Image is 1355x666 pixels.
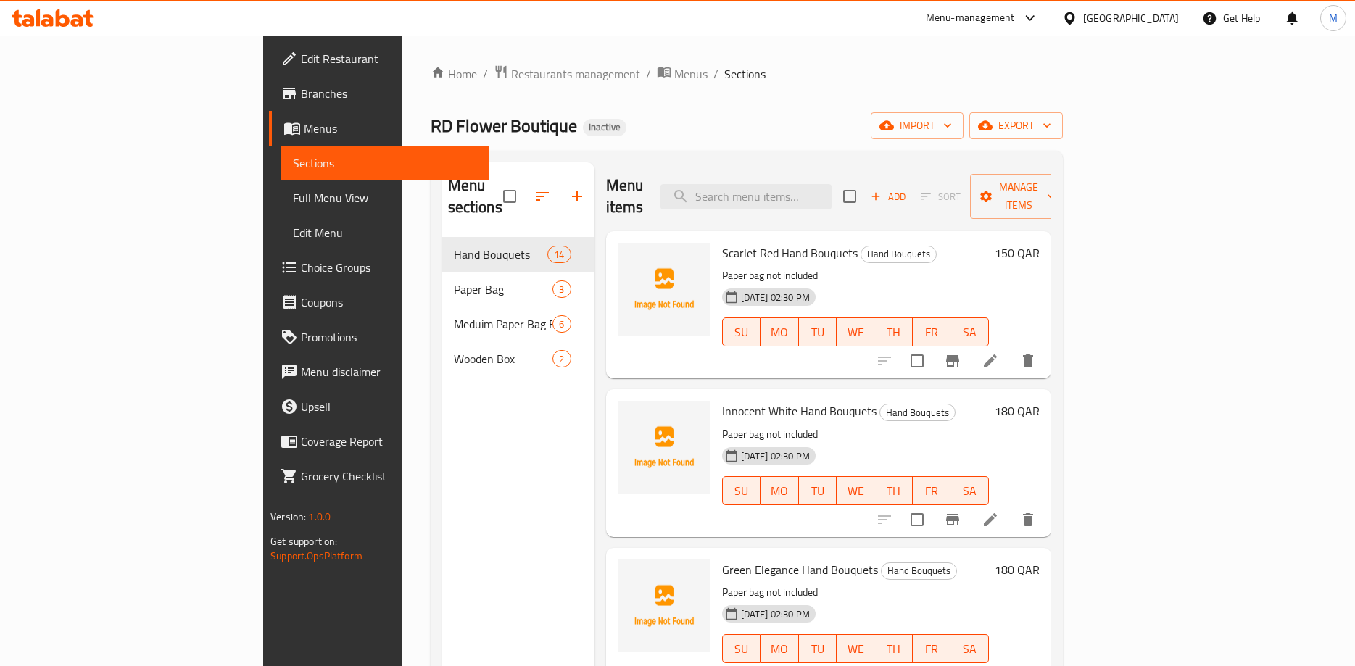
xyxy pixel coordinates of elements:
span: 14 [548,248,570,262]
span: Scarlet Red Hand Bouquets [722,242,858,264]
span: MO [766,480,792,501]
span: Hand Bouquets [880,404,955,421]
span: Select section [834,181,865,212]
span: Sections [293,154,478,172]
span: [DATE] 02:30 PM [735,291,816,304]
span: TU [805,322,831,343]
button: FR [913,634,950,663]
span: Restaurants management [511,65,640,83]
a: Sections [281,146,489,180]
span: [DATE] 02:30 PM [735,449,816,463]
span: 2 [553,352,570,366]
span: Full Menu View [293,189,478,207]
a: Edit menu item [982,352,999,370]
img: Innocent White Hand Bouquets [618,401,710,494]
span: MO [766,322,792,343]
div: Hand Bouquets [454,246,548,263]
span: export [981,117,1051,135]
span: Menus [304,120,478,137]
a: Coupons [269,285,489,320]
li: / [713,65,718,83]
button: delete [1011,344,1045,378]
span: Manage items [982,178,1056,215]
span: Sort sections [525,179,560,214]
div: Menu-management [926,9,1015,27]
li: / [646,65,651,83]
nav: Menu sections [442,231,594,382]
button: TU [799,634,837,663]
span: SU [729,638,755,659]
div: [GEOGRAPHIC_DATA] [1083,10,1179,26]
span: RD Flower Boutique [431,109,577,142]
button: TU [799,317,837,346]
a: Edit Restaurant [269,41,489,76]
div: Wooden Box2 [442,341,594,376]
button: SA [950,317,988,346]
button: SA [950,634,988,663]
span: Branches [301,85,478,102]
span: SU [729,322,755,343]
button: import [871,112,964,139]
p: Paper bag not included [722,583,989,602]
span: Add item [865,186,911,208]
a: Full Menu View [281,180,489,215]
span: Edit Menu [293,224,478,241]
button: TH [874,317,912,346]
span: Add [869,188,908,205]
span: Innocent White Hand Bouquets [722,400,877,422]
button: Add section [560,179,594,214]
a: Branches [269,76,489,111]
span: Select to update [902,346,932,376]
div: Wooden Box [454,350,553,367]
button: MO [761,634,798,663]
div: Meduim Paper Bag Bouquet6 [442,307,594,341]
span: WE [842,322,869,343]
span: Meduim Paper Bag Bouquet [454,315,553,333]
span: 3 [553,283,570,296]
a: Menu disclaimer [269,354,489,389]
img: Green Elegance Hand Bouquets [618,559,710,652]
a: Upsell [269,389,489,424]
button: Branch-specific-item [935,502,970,537]
p: Paper bag not included [722,267,989,285]
span: WE [842,480,869,501]
button: export [969,112,1063,139]
span: Select section first [911,186,970,208]
h6: 180 QAR [995,559,1040,580]
div: Hand Bouquets [879,404,956,421]
button: FR [913,317,950,346]
h6: 180 QAR [995,401,1040,421]
a: Support.OpsPlatform [270,546,362,565]
span: Select all sections [494,181,525,212]
div: Hand Bouquets [861,246,937,263]
h6: 150 QAR [995,243,1040,263]
span: FR [919,322,945,343]
div: items [547,246,571,263]
span: M [1329,10,1338,26]
h2: Menu items [606,175,644,218]
span: SA [956,480,982,501]
span: Inactive [583,121,626,133]
span: Paper Bag [454,280,553,298]
span: Select to update [902,504,932,535]
div: items [552,280,571,298]
span: Get support on: [270,532,337,551]
div: items [552,315,571,333]
a: Edit Menu [281,215,489,250]
span: FR [919,638,945,659]
span: Promotions [301,328,478,346]
span: Version: [270,507,306,526]
a: Choice Groups [269,250,489,285]
button: delete [1011,502,1045,537]
span: TH [880,322,906,343]
span: Green Elegance Hand Bouquets [722,559,878,580]
span: SA [956,638,982,659]
span: Sections [724,65,766,83]
img: Scarlet Red Hand Bouquets [618,243,710,336]
span: SA [956,322,982,343]
span: Grocery Checklist [301,467,478,485]
span: WE [842,638,869,659]
span: Menu disclaimer [301,363,478,380]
